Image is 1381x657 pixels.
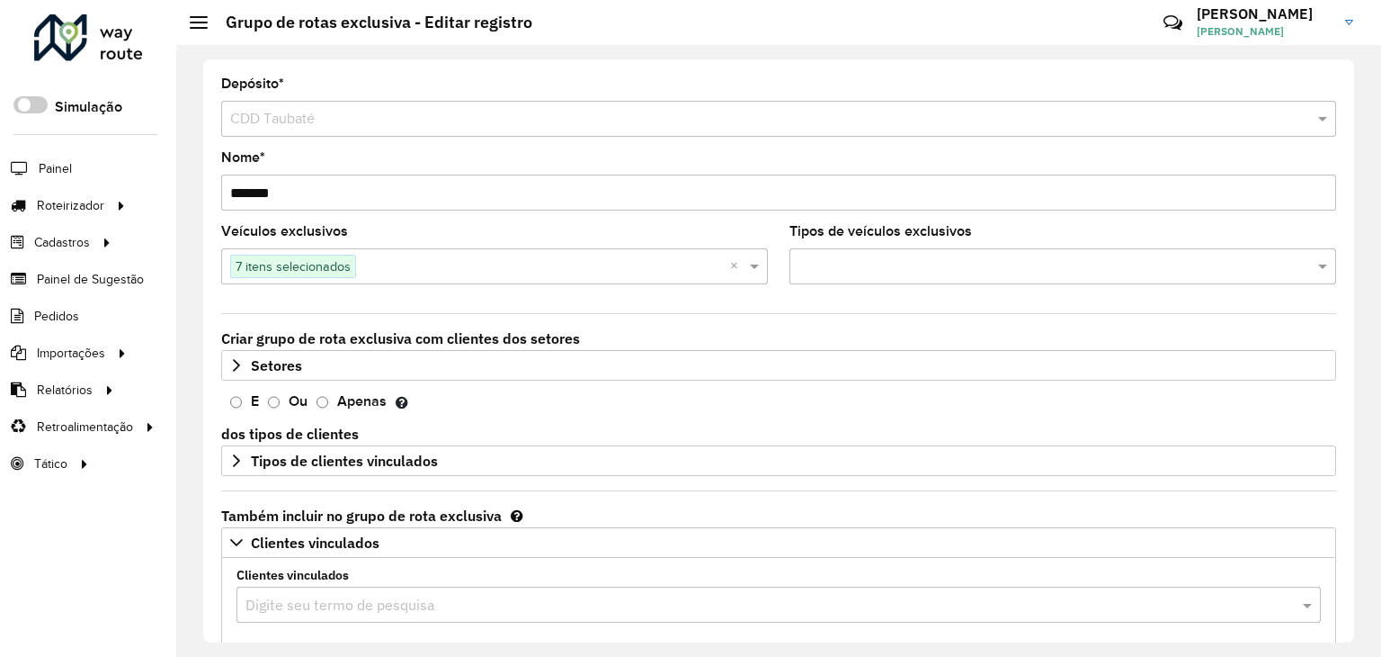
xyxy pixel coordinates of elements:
[1197,23,1332,40] span: [PERSON_NAME]
[511,508,528,523] em: Estes clientes sempre serão incluídos na rota exclusiva e não dependem dos setores ou tipos de cl...
[37,344,105,363] span: Importações
[251,358,302,373] span: Setores
[34,454,67,473] span: Tático
[789,220,972,242] label: Tipos de veículos exclusivos
[251,535,379,550] span: Clientes vinculados
[1154,4,1192,42] a: Contato Rápido
[251,391,259,414] label: E
[730,256,745,277] span: Clear all
[221,73,284,94] label: Depósito
[221,527,1336,558] a: Clientes vinculados
[221,220,348,242] label: Veículos exclusivos
[289,391,307,414] label: Ou
[1197,5,1332,22] h3: [PERSON_NAME]
[39,159,72,178] span: Painel
[221,147,265,168] label: Nome
[396,395,408,409] em: E: 'A rota exclusiva será criada apenas com clientes dos tipos selecionados que estão dentro dos ...
[221,328,580,349] label: Criar grupo de rota exclusiva com clientes dos setores
[251,454,438,468] span: Tipos de clientes vinculados
[37,270,144,289] span: Painel de Sugestão
[221,350,1336,381] a: Setores
[221,445,1336,476] a: Tipos de clientes vinculados
[221,505,528,526] label: Também incluir no grupo de rota exclusiva
[34,307,79,326] span: Pedidos
[226,566,1332,585] label: Clientes vinculados
[34,233,90,252] span: Cadastros
[231,256,355,277] span: 7 itens selecionados
[337,391,387,414] label: Apenas
[37,381,93,400] span: Relatórios
[208,13,532,32] h2: Grupo de rotas exclusiva - Editar registro
[55,96,122,118] label: Simulação
[37,418,133,436] span: Retroalimentação
[37,196,104,215] span: Roteirizador
[221,423,359,445] label: dos tipos de clientes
